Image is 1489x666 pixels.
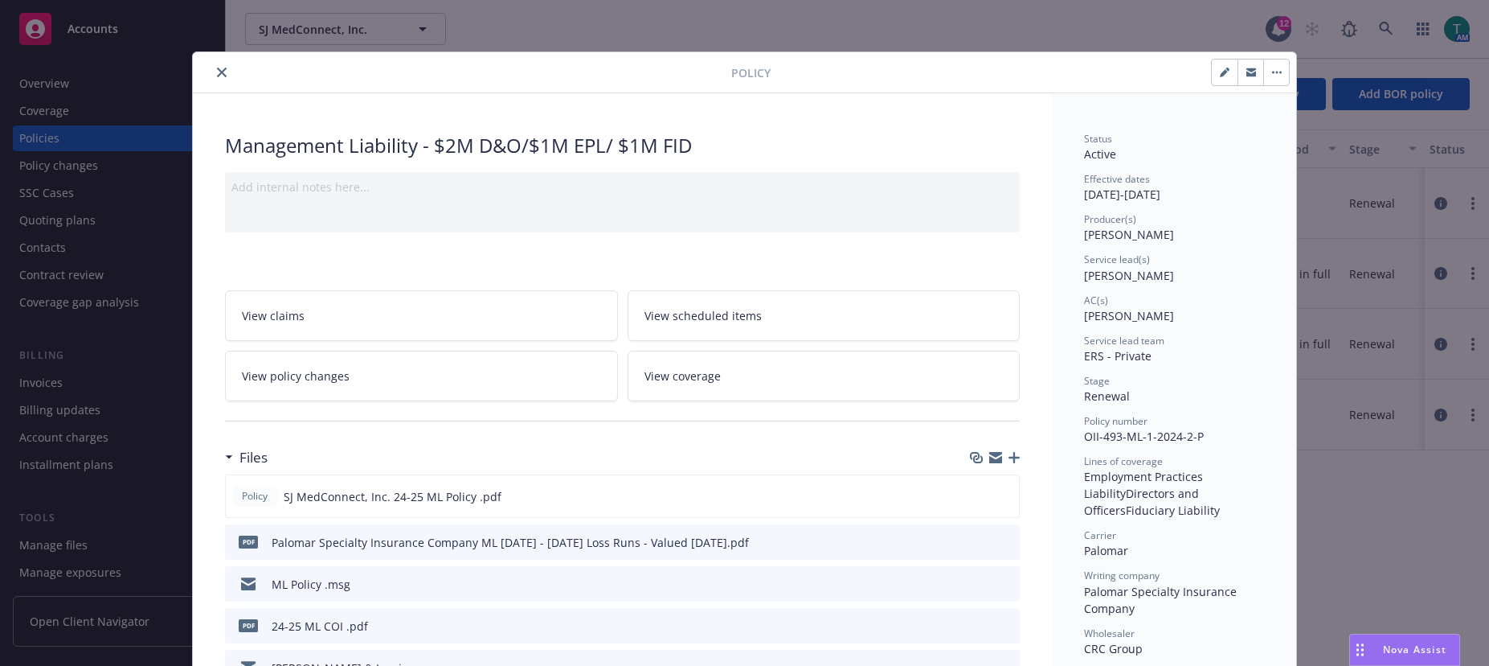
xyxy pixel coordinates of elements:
[1084,146,1116,162] span: Active
[1084,469,1206,501] span: Employment Practices Liability
[272,576,350,593] div: ML Policy .msg
[644,368,721,384] span: View coverage
[284,488,501,505] span: SJ MedConnect, Inc. 24-25 ML Policy .pdf
[1084,641,1143,656] span: CRC Group
[1084,454,1163,468] span: Lines of coverage
[1084,212,1136,226] span: Producer(s)
[628,290,1021,341] a: View scheduled items
[242,307,305,324] span: View claims
[239,619,258,631] span: pdf
[628,351,1021,401] a: View coverage
[212,63,231,82] button: close
[272,534,749,551] div: Palomar Specialty Insurance Company ML [DATE] - [DATE] Loss Runs - Valued [DATE].pdf
[239,489,271,504] span: Policy
[1084,414,1147,428] span: Policy number
[973,618,986,635] button: download file
[225,447,268,468] div: Files
[239,447,268,468] h3: Files
[1126,503,1220,518] span: Fiduciary Liability
[973,534,986,551] button: download file
[1084,486,1202,518] span: Directors and Officers
[1084,294,1108,307] span: AC(s)
[731,64,771,81] span: Policy
[1084,334,1164,347] span: Service lead team
[1383,643,1446,656] span: Nova Assist
[1084,429,1204,444] span: OII-493-ML-1-2024-2-P
[1084,627,1135,640] span: Wholesaler
[225,290,618,341] a: View claims
[1084,543,1128,558] span: Palomar
[999,618,1013,635] button: preview file
[225,132,1020,159] div: Management Liability - $2M D&O/$1M EPL/ $1M FID
[1084,268,1174,283] span: [PERSON_NAME]
[999,534,1013,551] button: preview file
[231,179,1013,195] div: Add internal notes here...
[1084,569,1160,582] span: Writing company
[225,351,618,401] a: View policy changes
[972,488,985,505] button: download file
[999,576,1013,593] button: preview file
[1084,388,1130,404] span: Renewal
[1084,348,1152,364] span: ERS - Private
[1084,308,1174,323] span: [PERSON_NAME]
[239,536,258,548] span: pdf
[1084,253,1150,266] span: Service lead(s)
[1084,172,1264,203] div: [DATE] - [DATE]
[644,307,762,324] span: View scheduled items
[1084,132,1112,146] span: Status
[272,618,368,635] div: 24-25 ML COI .pdf
[1349,634,1460,666] button: Nova Assist
[1350,635,1370,665] div: Drag to move
[1084,172,1150,186] span: Effective dates
[242,368,350,384] span: View policy changes
[998,488,1012,505] button: preview file
[1084,528,1116,542] span: Carrier
[1084,584,1240,616] span: Palomar Specialty Insurance Company
[973,576,986,593] button: download file
[1084,227,1174,242] span: [PERSON_NAME]
[1084,374,1110,388] span: Stage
